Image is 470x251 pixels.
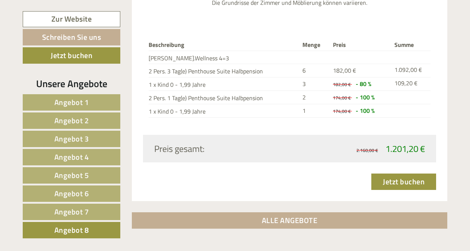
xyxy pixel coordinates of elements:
td: 6 [299,64,330,77]
div: Sehr geehrter [PERSON_NAME], leider sind dies momentan die letzten verfügbaren Zimmer. Ich habe I... [6,44,189,134]
span: Angebot 2 [54,115,89,126]
th: Summe [391,39,431,51]
td: 2 Pers. 3 Tag(e) Penthouse Suite Halbpension [149,64,299,77]
span: 2.160,00 € [356,147,378,154]
button: Senden [245,193,293,209]
div: [GEOGRAPHIC_DATA] [11,45,185,51]
div: Unsere Angebote [23,77,120,90]
th: Menge [299,39,330,51]
span: Angebot 3 [54,133,89,144]
td: 1 [299,104,330,118]
a: Jetzt buchen [23,47,120,64]
span: Angebot 6 [54,188,89,199]
span: - 100 % [356,93,375,102]
small: 10:16 [115,35,282,41]
span: 182,00 € [333,81,351,88]
th: Beschreibung [149,39,299,51]
span: 182,00 € [333,66,356,75]
td: 109,20 € [391,77,431,91]
td: 1 x Kind 0 - 1,99 Jahre [149,77,299,91]
span: Angebot 1 [54,96,89,108]
span: Angebot 7 [54,206,89,217]
td: 1 x Kind 0 - 1,99 Jahre [149,104,299,118]
span: - 100 % [356,106,375,115]
span: 174,00 € [333,108,351,115]
div: Preis gesamt: [149,142,290,155]
span: 174,00 € [333,94,351,101]
td: [PERSON_NAME].Wellness 4=3 [149,51,299,64]
td: 2 Pers. 1 Tag(e) Penthouse Suite Halbpension [149,91,299,104]
a: Zur Website [23,11,120,27]
td: 1.092,00 € [391,64,431,77]
span: Angebot 4 [54,151,89,163]
a: ALLE ANGEBOTE [132,212,448,229]
span: Angebot 5 [54,169,89,181]
div: [DATE] [134,2,160,15]
td: 3 [299,77,330,91]
a: Schreiben Sie uns [23,29,120,45]
small: 12:33 [11,128,185,133]
span: 1.201,20 € [385,142,425,155]
span: Angebot 8 [54,224,89,236]
th: Preis [330,39,391,51]
a: Jetzt buchen [371,174,436,190]
span: - 80 % [356,79,371,88]
td: 2 [299,91,330,104]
